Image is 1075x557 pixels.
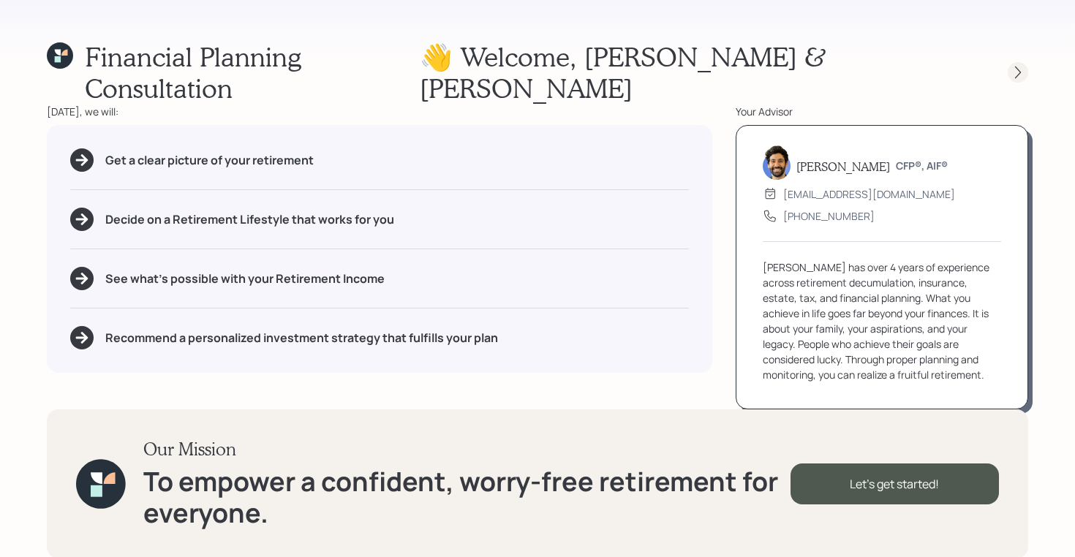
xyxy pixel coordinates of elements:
[105,272,385,286] h5: See what's possible with your Retirement Income
[85,41,420,104] h1: Financial Planning Consultation
[105,213,394,227] h5: Decide on a Retirement Lifestyle that works for you
[105,331,498,345] h5: Recommend a personalized investment strategy that fulfills your plan
[791,463,999,504] div: Let's get started!
[736,104,1028,119] div: Your Advisor
[763,259,1001,382] div: [PERSON_NAME] has over 4 years of experience across retirement decumulation, insurance, estate, t...
[783,186,955,202] div: [EMAIL_ADDRESS][DOMAIN_NAME]
[47,104,712,119] div: [DATE], we will:
[783,208,875,224] div: [PHONE_NUMBER]
[763,145,791,180] img: eric-schwartz-headshot.png
[143,466,791,528] h1: To empower a confident, worry-free retirement for everyone.
[796,159,890,173] h5: [PERSON_NAME]
[420,41,981,104] h1: 👋 Welcome , [PERSON_NAME] & [PERSON_NAME]
[105,154,314,167] h5: Get a clear picture of your retirement
[896,160,948,173] h6: CFP®, AIF®
[143,439,791,460] h3: Our Mission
